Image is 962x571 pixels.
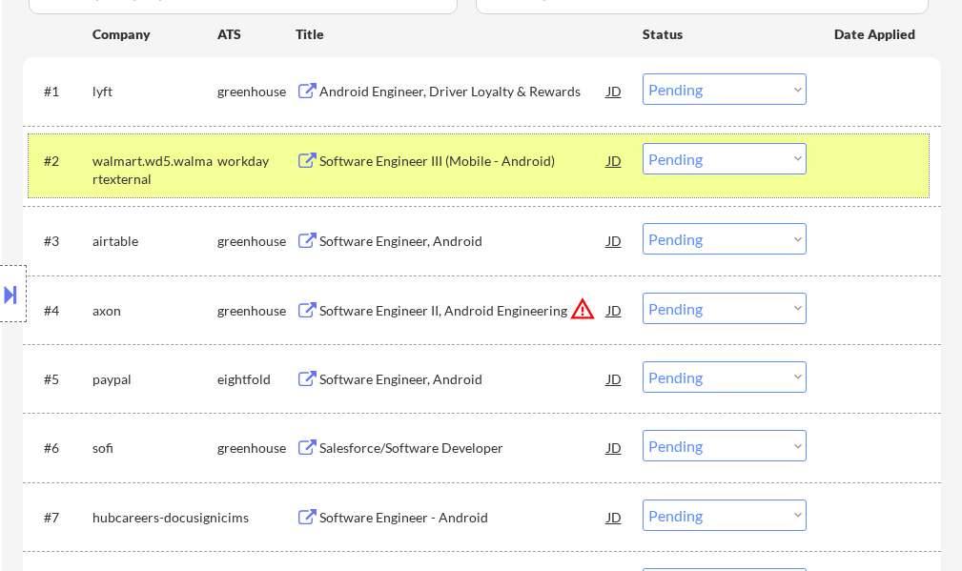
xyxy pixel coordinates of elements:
div: Date Applied [834,25,918,44]
div: JD [605,361,624,396]
div: Salesforce/Software Developer [319,438,607,458]
div: JD [605,293,624,327]
div: JD [605,500,624,534]
div: Android Engineer, Driver Loyalty & Rewards [319,82,607,101]
div: Software Engineer III (Mobile - Android) [319,152,607,171]
div: greenhouse [217,82,296,101]
div: Software Engineer, Android [319,370,607,389]
div: JD [605,143,624,177]
button: warning_amber [569,296,596,322]
div: #7 [44,508,77,527]
div: JD [605,430,624,464]
div: JD [605,73,624,108]
div: #1 [44,82,77,101]
div: Software Engineer II, Android Engineering [319,301,607,320]
div: icims [217,508,296,527]
div: Status [643,16,807,51]
div: hubcareers-docusign [92,508,217,527]
div: Title [296,25,624,44]
div: ATS [217,25,296,44]
div: Software Engineer, Android [319,232,607,251]
div: Software Engineer - Android [319,508,607,527]
div: lyft [92,82,217,101]
div: Company [92,25,217,44]
div: JD [605,223,624,257]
